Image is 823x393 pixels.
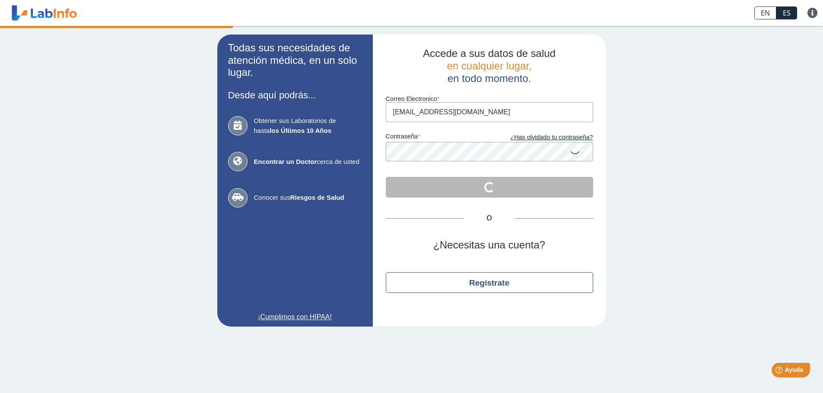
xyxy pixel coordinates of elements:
[254,158,317,165] b: Encontrar un Doctor
[386,95,593,102] label: Correo Electronico
[386,272,593,293] button: Regístrate
[228,42,362,79] h2: Todas sus necesidades de atención médica, en un solo lugar.
[423,47,556,59] span: Accede a sus datos de salud
[464,213,515,223] span: O
[290,194,344,201] b: Riesgos de Salud
[489,133,593,142] a: ¿Has olvidado tu contraseña?
[228,312,362,322] a: ¡Cumplimos con HIPAA!
[386,239,593,252] h2: ¿Necesitas una cuenta?
[386,133,489,142] label: contraseña
[447,60,531,72] span: en cualquier lugar,
[270,127,331,134] b: los Últimos 10 Años
[254,157,362,167] span: cerca de usted
[254,116,362,135] span: Obtener sus Laboratorios de hasta
[228,90,362,101] h3: Desde aquí podrás...
[776,6,797,19] a: ES
[254,193,362,203] span: Conocer sus
[448,72,531,84] span: en todo momento.
[754,6,776,19] a: EN
[746,359,813,384] iframe: Help widget launcher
